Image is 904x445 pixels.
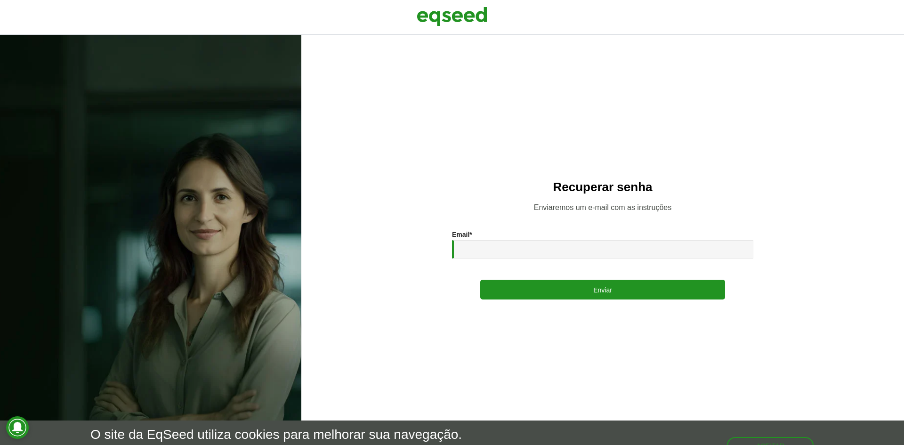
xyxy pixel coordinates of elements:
[320,203,885,212] p: Enviaremos um e-mail com as instruções
[417,5,487,28] img: EqSeed Logo
[90,428,462,442] h5: O site da EqSeed utiliza cookies para melhorar sua navegação.
[480,280,725,299] button: Enviar
[320,180,885,194] h2: Recuperar senha
[469,231,472,238] span: Este campo é obrigatório.
[452,231,472,238] label: Email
